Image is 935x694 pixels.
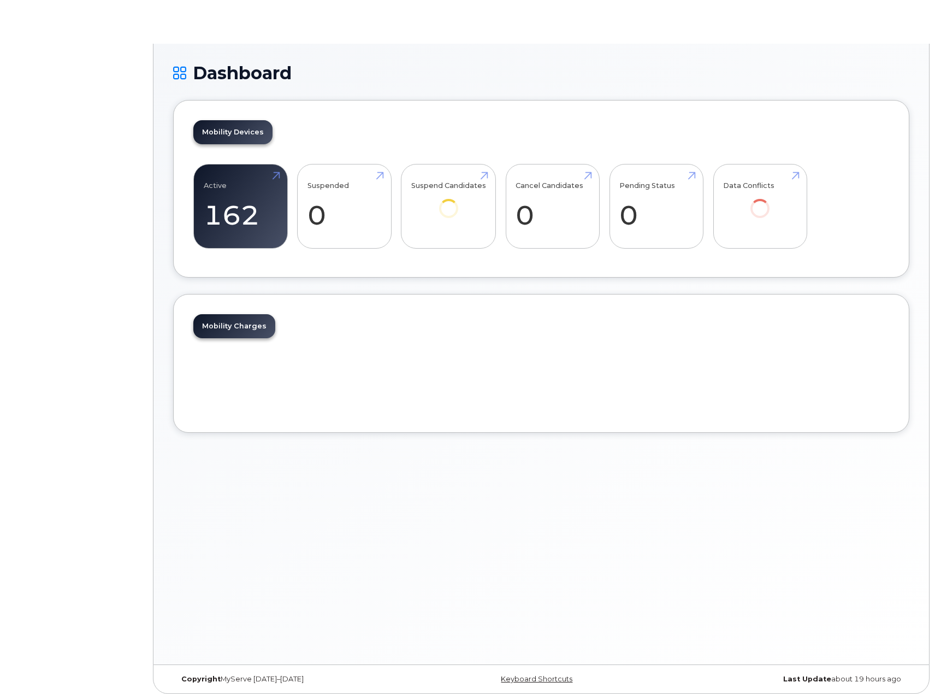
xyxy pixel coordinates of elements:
[204,170,277,243] a: Active 162
[181,675,221,683] strong: Copyright
[173,63,909,83] h1: Dashboard
[516,170,589,243] a: Cancel Candidates 0
[173,675,418,684] div: MyServe [DATE]–[DATE]
[619,170,693,243] a: Pending Status 0
[723,170,797,233] a: Data Conflicts
[411,170,486,233] a: Suspend Candidates
[193,314,275,338] a: Mobility Charges
[783,675,831,683] strong: Last Update
[664,675,909,684] div: about 19 hours ago
[307,170,381,243] a: Suspended 0
[193,120,273,144] a: Mobility Devices
[501,675,572,683] a: Keyboard Shortcuts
